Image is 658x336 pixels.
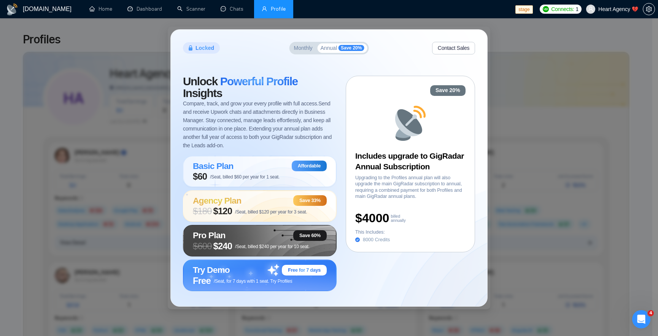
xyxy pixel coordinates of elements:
[213,206,232,217] span: $120
[588,6,593,12] span: user
[643,6,655,12] span: setting
[391,214,407,222] span: billed annually
[36,249,42,255] button: Gif picker
[37,4,52,10] h1: Dima
[195,44,214,52] span: Locked
[355,151,466,172] h3: Includes upgrade to GigRadar Annual Subscription
[299,232,321,239] span: Save 60%
[12,141,43,149] div: Hello test :)
[210,174,280,180] span: /Seat, billed $60 per year for 1 seat.
[12,94,72,107] b: [EMAIL_ADDRESS][DOMAIN_NAME]
[12,249,18,255] button: Upload attachment
[24,249,30,255] button: Emoji picker
[183,75,298,99] span: Unlock Insights
[235,244,310,249] span: /Seat, billed $240 per year for 10 seat.
[551,5,574,13] span: Connects:
[271,6,286,12] span: Profile
[193,275,211,286] span: Free
[6,137,49,153] div: Hello test :)Dima • 1m ago
[119,3,134,18] button: Home
[6,119,146,137] div: Dima says…
[6,233,146,246] textarea: Message…
[299,197,321,204] span: Save 33%
[193,161,234,171] span: Basic Plan
[134,3,147,17] div: Close
[12,71,119,108] div: The team will get back to you on this. Our usual reply time is under 1 minute. You'll get replies...
[294,45,313,51] span: Monthly
[37,10,91,17] p: Active in the last 15m
[643,3,655,15] button: setting
[193,206,212,217] span: $ 180
[213,241,232,252] span: $240
[298,163,321,169] span: Affordable
[648,310,654,316] span: 4
[193,230,226,240] span: Pro Plan
[117,48,140,56] div: helo test
[12,154,48,159] div: Dima • 1m ago
[355,175,466,200] span: Upgrading to the Profiles annual plan will also upgrade the main GigRadar subscription to annual,...
[6,137,146,170] div: Dima says…
[89,6,112,12] a: homeHome
[6,67,125,113] div: The team will get back to you on this. Our usual reply time is under 1 minute.You'll get replies ...
[130,246,143,258] button: Send a message…
[6,44,146,67] div: arief.rahman@gigradar.io says…
[177,6,205,12] a: searchScanner
[22,4,34,16] img: Profile image for Dima
[355,229,385,235] span: This Includes:
[6,67,146,119] div: AI Assistant from GigRadar 📡 says…
[643,6,655,12] a: setting
[291,43,316,53] button: Monthly
[193,196,241,205] span: Agency Plan
[632,310,650,328] iframe: Intercom live chat
[47,121,60,127] b: Dima
[320,45,337,51] span: Annual
[339,45,364,51] span: Save 20%
[193,265,230,275] span: Try Demo
[317,43,367,53] button: AnnualSave 20%
[220,75,298,88] span: Powerful Profile
[432,42,475,54] button: Contact Sales
[214,279,292,284] span: /Seat, for 7 days with 1 seat. Try Profiles
[127,6,162,12] a: dashboardDashboard
[5,3,19,18] button: go back
[193,241,212,252] span: $ 600
[355,211,389,225] span: $4000
[235,209,307,215] span: /Seat, billed $120 per year for 3 seat.
[48,249,54,255] button: Start recording
[543,6,549,12] img: upwork-logo.png
[515,5,532,14] span: stage
[6,3,18,16] img: logo
[576,5,579,13] span: 1
[363,237,390,243] span: 8000 Credits
[430,85,466,96] div: Save 20%
[183,99,337,150] span: Compare, track, and grow your every profile with full access. Send and receive Upwork chats and a...
[47,121,114,127] div: joined the conversation
[262,6,267,11] span: user
[111,44,146,61] div: helo test
[288,267,321,273] span: Free for 7 days
[221,6,246,12] a: messageChats
[37,120,45,128] img: Profile image for Dima
[193,171,207,182] span: $60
